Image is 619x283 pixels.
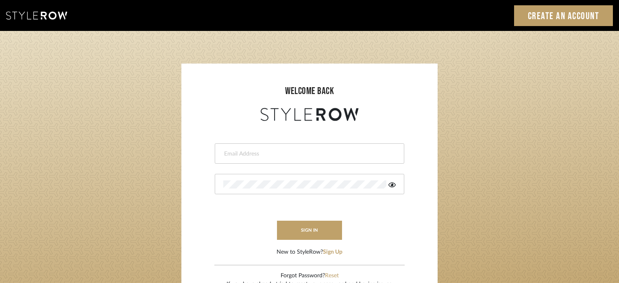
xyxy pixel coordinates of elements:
button: Reset [325,272,339,280]
button: sign in [277,221,342,240]
div: New to StyleRow? [277,248,342,257]
div: Forgot Password? [227,272,393,280]
input: Email Address [223,150,394,158]
a: Create an Account [514,5,613,26]
button: Sign Up [323,248,342,257]
div: welcome back [190,84,429,99]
